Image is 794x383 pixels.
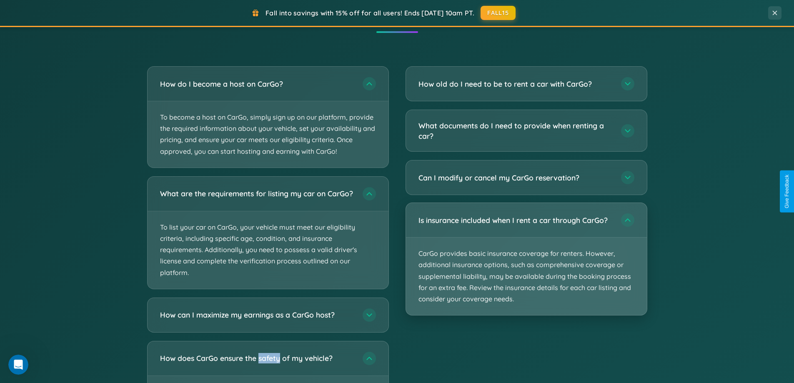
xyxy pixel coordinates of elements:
button: FALL15 [481,6,516,20]
iframe: Intercom live chat [8,355,28,375]
div: Give Feedback [784,175,790,208]
h3: Is insurance included when I rent a car through CarGo? [418,215,613,225]
p: CarGo provides basic insurance coverage for renters. However, additional insurance options, such ... [406,238,647,315]
h3: What are the requirements for listing my car on CarGo? [160,188,354,199]
h3: How does CarGo ensure the safety of my vehicle? [160,353,354,363]
span: Fall into savings with 15% off for all users! Ends [DATE] 10am PT. [266,9,474,17]
h3: What documents do I need to provide when renting a car? [418,120,613,141]
p: To become a host on CarGo, simply sign up on our platform, provide the required information about... [148,101,388,168]
h3: How old do I need to be to rent a car with CarGo? [418,79,613,89]
h3: How do I become a host on CarGo? [160,79,354,89]
p: To list your car on CarGo, your vehicle must meet our eligibility criteria, including specific ag... [148,211,388,289]
h3: Can I modify or cancel my CarGo reservation? [418,173,613,183]
h3: How can I maximize my earnings as a CarGo host? [160,310,354,320]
